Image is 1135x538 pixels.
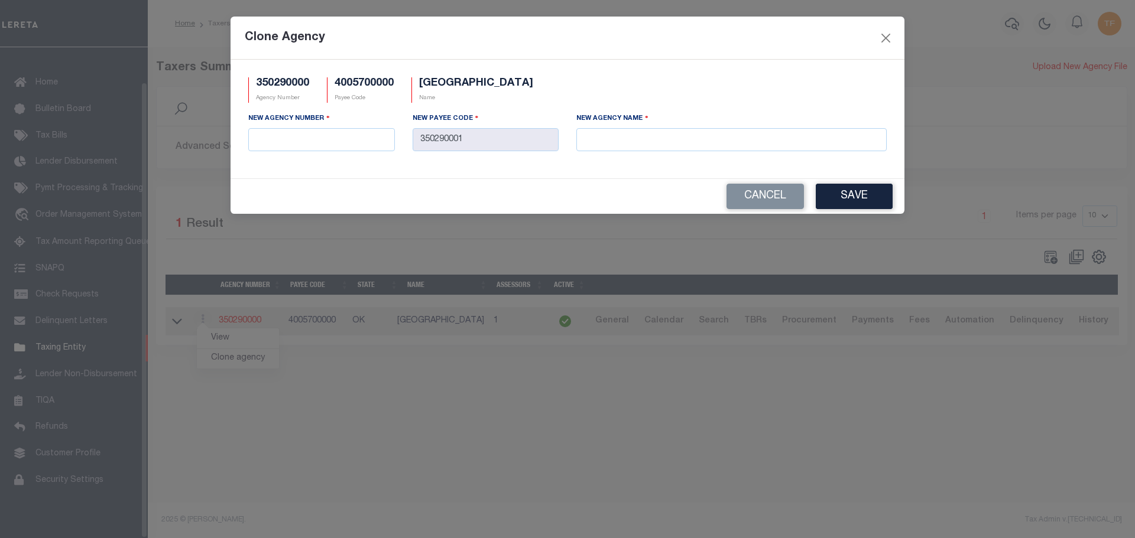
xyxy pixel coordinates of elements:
[256,94,309,103] p: Agency Number
[576,113,648,124] label: New Agency Name
[419,94,533,103] p: Name
[727,184,804,209] button: Cancel
[413,113,479,124] label: New Payee Code
[248,113,330,124] label: New Agency Number
[816,184,893,209] button: Save
[335,94,394,103] p: Payee Code
[335,77,394,90] h5: 4005700000
[419,77,533,90] h5: [GEOGRAPHIC_DATA]
[256,77,309,90] h5: 350290000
